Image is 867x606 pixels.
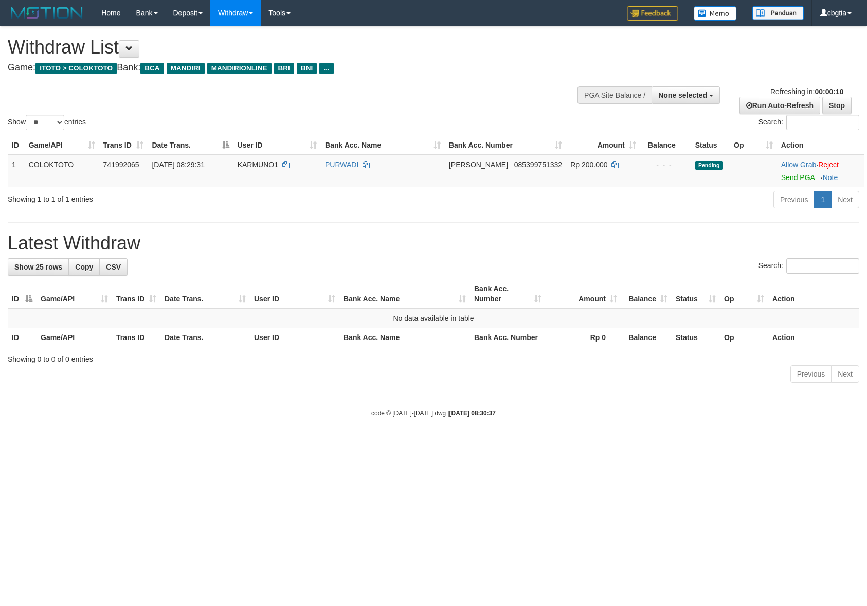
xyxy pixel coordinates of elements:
[8,63,568,73] h4: Game: Bank:
[233,136,321,155] th: User ID: activate to sort column ascending
[37,328,112,347] th: Game/API
[445,136,566,155] th: Bank Acc. Number: activate to sort column ascending
[167,63,205,74] span: MANDIRI
[75,263,93,271] span: Copy
[449,161,508,169] span: [PERSON_NAME]
[470,328,546,347] th: Bank Acc. Number
[152,161,204,169] span: [DATE] 08:29:31
[672,328,720,347] th: Status
[777,136,864,155] th: Action
[207,63,272,74] span: MANDIRIONLINE
[112,279,160,309] th: Trans ID: activate to sort column ascending
[106,263,121,271] span: CSV
[25,136,99,155] th: Game/API: activate to sort column ascending
[68,258,100,276] a: Copy
[148,136,233,155] th: Date Trans.: activate to sort column descending
[790,365,832,383] a: Previous
[103,161,139,169] span: 741992065
[768,279,859,309] th: Action
[250,328,339,347] th: User ID
[672,279,720,309] th: Status: activate to sort column ascending
[640,136,691,155] th: Balance
[773,191,815,208] a: Previous
[627,6,678,21] img: Feedback.jpg
[325,161,358,169] a: PURWADI
[319,63,333,74] span: ...
[694,6,737,21] img: Button%20Memo.svg
[546,328,621,347] th: Rp 0
[752,6,804,20] img: panduan.png
[8,190,354,204] div: Showing 1 to 1 of 1 entries
[823,173,838,182] a: Note
[777,155,864,187] td: ·
[786,258,859,274] input: Search:
[25,155,99,187] td: COLOKTOTO
[739,97,820,114] a: Run Auto-Refresh
[621,279,672,309] th: Balance: activate to sort column ascending
[37,279,112,309] th: Game/API: activate to sort column ascending
[786,115,859,130] input: Search:
[758,115,859,130] label: Search:
[470,279,546,309] th: Bank Acc. Number: activate to sort column ascending
[781,161,816,169] a: Allow Grab
[238,161,278,169] span: KARMUNO1
[814,191,832,208] a: 1
[644,159,687,170] div: - - -
[8,258,69,276] a: Show 25 rows
[822,97,852,114] a: Stop
[691,136,730,155] th: Status
[99,136,148,155] th: Trans ID: activate to sort column ascending
[831,191,859,208] a: Next
[99,258,128,276] a: CSV
[770,87,843,96] span: Refreshing in:
[250,279,339,309] th: User ID: activate to sort column ascending
[815,87,843,96] strong: 00:00:10
[546,279,621,309] th: Amount: activate to sort column ascending
[720,328,768,347] th: Op
[449,409,496,417] strong: [DATE] 08:30:37
[14,263,62,271] span: Show 25 rows
[274,63,294,74] span: BRI
[577,86,652,104] div: PGA Site Balance /
[658,91,707,99] span: None selected
[652,86,720,104] button: None selected
[621,328,672,347] th: Balance
[566,136,640,155] th: Amount: activate to sort column ascending
[8,155,25,187] td: 1
[35,63,117,74] span: ITOTO > COLOKTOTO
[781,161,818,169] span: ·
[8,115,86,130] label: Show entries
[339,328,470,347] th: Bank Acc. Name
[570,161,607,169] span: Rp 200.000
[8,136,25,155] th: ID
[371,409,496,417] small: code © [DATE]-[DATE] dwg |
[297,63,317,74] span: BNI
[140,63,164,74] span: BCA
[831,365,859,383] a: Next
[339,279,470,309] th: Bank Acc. Name: activate to sort column ascending
[8,233,859,254] h1: Latest Withdraw
[8,5,86,21] img: MOTION_logo.png
[160,279,250,309] th: Date Trans.: activate to sort column ascending
[8,309,859,328] td: No data available in table
[818,161,839,169] a: Reject
[720,279,768,309] th: Op: activate to sort column ascending
[758,258,859,274] label: Search:
[730,136,777,155] th: Op: activate to sort column ascending
[112,328,160,347] th: Trans ID
[8,37,568,58] h1: Withdraw List
[8,279,37,309] th: ID: activate to sort column descending
[8,350,859,364] div: Showing 0 to 0 of 0 entries
[160,328,250,347] th: Date Trans.
[781,173,815,182] a: Send PGA
[768,328,859,347] th: Action
[26,115,64,130] select: Showentries
[8,328,37,347] th: ID
[321,136,445,155] th: Bank Acc. Name: activate to sort column ascending
[514,161,562,169] span: Copy 085399751332 to clipboard
[695,161,723,170] span: Pending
